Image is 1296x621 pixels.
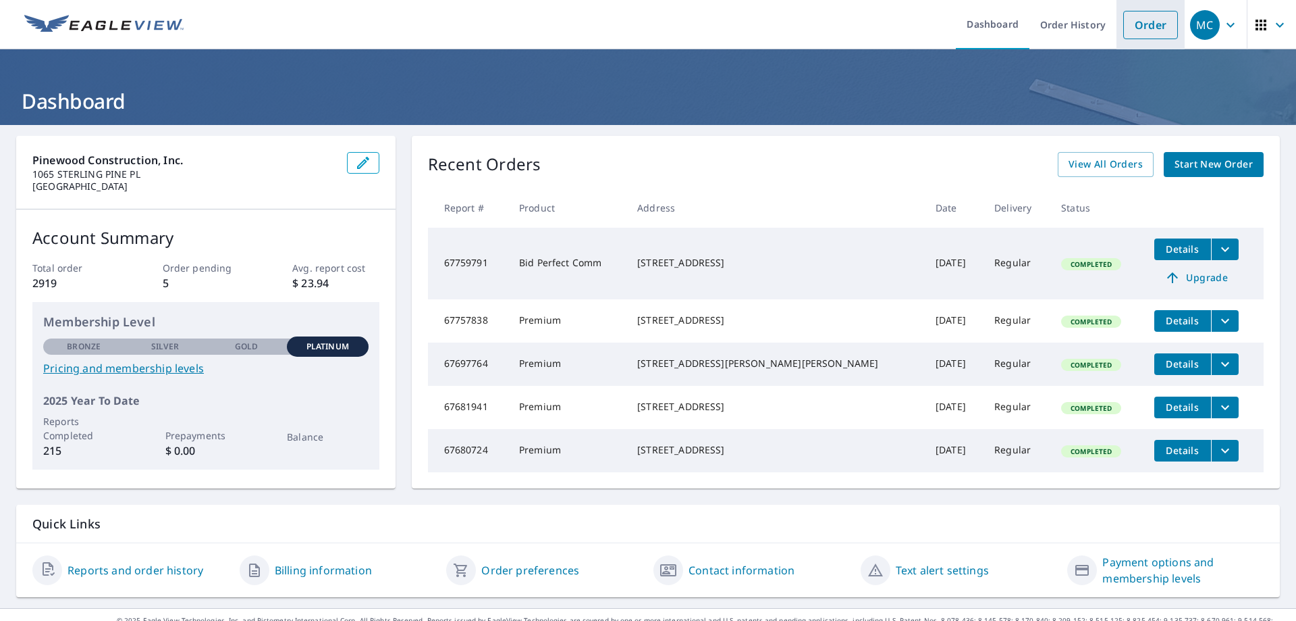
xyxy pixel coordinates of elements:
div: [STREET_ADDRESS] [637,256,914,270]
button: detailsBtn-67681941 [1154,397,1211,418]
p: Pinewood Construction, Inc. [32,152,336,168]
a: Pricing and membership levels [43,360,369,376]
a: Contact information [688,562,794,578]
td: 67681941 [428,386,508,429]
p: Reports Completed [43,414,124,443]
td: 67697764 [428,343,508,386]
p: [GEOGRAPHIC_DATA] [32,180,336,193]
span: Completed [1062,259,1120,269]
td: Regular [983,299,1050,343]
button: filesDropdownBtn-67680724 [1211,440,1239,462]
a: Upgrade [1154,267,1239,289]
button: filesDropdownBtn-67697764 [1211,353,1239,375]
div: [STREET_ADDRESS][PERSON_NAME][PERSON_NAME] [637,357,914,370]
span: Details [1162,357,1203,370]
button: detailsBtn-67680724 [1154,440,1211,462]
button: detailsBtn-67757838 [1154,310,1211,332]
button: detailsBtn-67759791 [1154,239,1211,260]
div: [STREET_ADDRESS] [637,400,914,414]
p: Account Summary [32,226,379,250]
th: Product [508,188,626,228]
p: Total order [32,261,119,275]
td: Regular [983,429,1050,472]
th: Status [1050,188,1143,228]
span: Completed [1062,317,1120,326]
p: 2025 Year To Date [43,393,369,409]
td: [DATE] [925,386,983,429]
a: Reports and order history [67,562,203,578]
p: Platinum [306,341,349,353]
p: Recent Orders [428,152,541,177]
p: 215 [43,443,124,459]
td: Bid Perfect Comm [508,228,626,299]
a: Text alert settings [896,562,989,578]
td: [DATE] [925,343,983,386]
th: Delivery [983,188,1050,228]
td: Premium [508,386,626,429]
td: 67757838 [428,299,508,343]
p: Gold [235,341,258,353]
a: View All Orders [1058,152,1154,177]
td: [DATE] [925,429,983,472]
td: Regular [983,386,1050,429]
td: [DATE] [925,299,983,343]
p: Prepayments [165,428,246,443]
th: Date [925,188,983,228]
td: 67680724 [428,429,508,472]
span: Details [1162,243,1203,255]
a: Payment options and membership levels [1102,554,1264,587]
td: Regular [983,343,1050,386]
td: [DATE] [925,228,983,299]
a: Order preferences [481,562,579,578]
h1: Dashboard [16,87,1280,115]
p: Order pending [163,261,249,275]
p: Balance [287,430,368,444]
th: Report # [428,188,508,228]
p: 2919 [32,275,119,291]
p: Bronze [67,341,101,353]
p: 1065 STERLING PINE PL [32,168,336,180]
td: 67759791 [428,228,508,299]
th: Address [626,188,925,228]
td: Premium [508,429,626,472]
span: View All Orders [1069,156,1143,173]
p: $ 23.94 [292,275,379,291]
button: filesDropdownBtn-67757838 [1211,310,1239,332]
div: [STREET_ADDRESS] [637,443,914,457]
button: detailsBtn-67697764 [1154,353,1211,375]
button: filesDropdownBtn-67759791 [1211,239,1239,260]
p: Avg. report cost [292,261,379,275]
img: EV Logo [24,15,184,35]
div: [STREET_ADDRESS] [637,314,914,327]
a: Start New Order [1164,152,1264,177]
span: Upgrade [1162,270,1231,286]
span: Completed [1062,360,1120,370]
span: Details [1162,314,1203,327]
span: Completed [1062,403,1120,413]
span: Details [1162,401,1203,414]
div: MC [1190,10,1220,40]
td: Regular [983,228,1050,299]
button: filesDropdownBtn-67681941 [1211,397,1239,418]
p: Membership Level [43,313,369,331]
p: Silver [151,341,180,353]
span: Details [1162,444,1203,457]
p: Quick Links [32,516,1264,532]
td: Premium [508,343,626,386]
p: 5 [163,275,249,291]
span: Completed [1062,447,1120,456]
span: Start New Order [1174,156,1253,173]
a: Order [1123,11,1178,39]
a: Billing information [275,562,372,578]
p: $ 0.00 [165,443,246,459]
td: Premium [508,299,626,343]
